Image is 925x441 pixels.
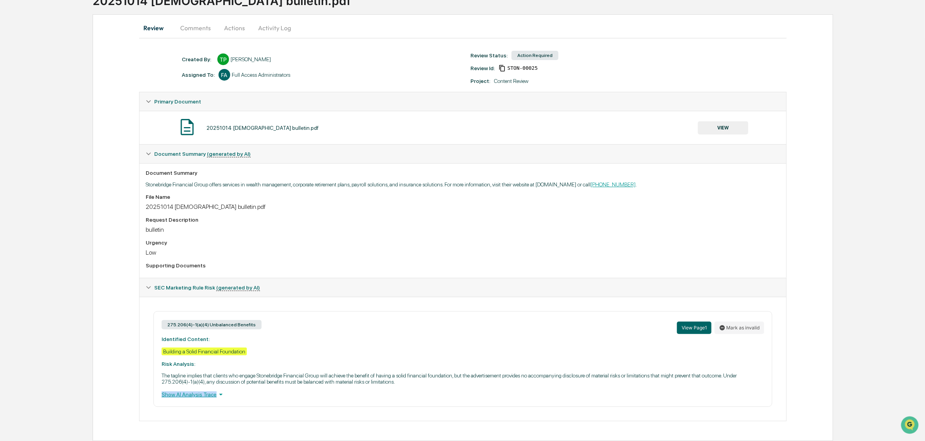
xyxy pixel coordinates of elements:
span: SEC Marketing Rule Risk [154,284,260,291]
div: Review Id: [470,65,495,71]
div: Document Summary (generated by AI) [140,163,786,278]
span: Attestations [64,98,96,105]
p: Stonebridge Financial Group offers services in wealth management, corporate retirement plans, pay... [146,181,780,188]
div: Assigned To: [182,72,215,78]
div: TP [217,53,229,65]
div: [PERSON_NAME] [231,56,271,62]
a: Powered byPylon [55,131,94,137]
div: secondary tabs example [139,19,787,37]
div: 🖐️ [8,98,14,105]
div: Document Summary [146,170,780,176]
div: Action Required [512,51,558,60]
div: Supporting Documents [146,262,780,269]
div: Building a Solid Financial Foundation [162,348,247,355]
div: Project: [470,78,490,84]
div: SEC Marketing Rule Risk (generated by AI) [140,278,786,297]
button: Comments [174,19,217,37]
div: Document Summary (generated by AI) [140,145,786,163]
span: ddbcb132-cb36-4d2a-9df9-258a83de2fd5 [507,65,537,71]
strong: Identified Content: [162,336,210,342]
div: 20251014 [DEMOGRAPHIC_DATA] bulletin.pdf [146,203,780,210]
p: The tagline implies that clients who engage Stonebridge Financial Group will achieve the benefit ... [162,372,764,385]
p: How can we help? [8,16,141,29]
div: We're available if you need us! [26,67,98,73]
button: Mark as invalid [715,322,764,334]
div: FA [219,69,230,81]
button: Actions [217,19,252,37]
button: Review [139,19,174,37]
img: Document Icon [177,117,197,137]
a: 🔎Data Lookup [5,109,52,123]
div: Created By: ‎ ‎ [182,56,214,62]
div: File Name [146,194,780,200]
span: Primary Document [154,98,201,105]
a: 🖐️Preclearance [5,95,53,109]
span: Data Lookup [16,112,49,120]
span: Document Summary [154,151,251,157]
div: Content Review [494,78,529,84]
strong: Risk Analysis: [162,361,195,367]
div: Primary Document [140,92,786,111]
div: Show AI Analysis Trace [162,390,764,399]
div: Request Description [146,217,780,223]
div: 🗄️ [56,98,62,105]
div: 275.206(4)-1(a)(4) Unbalanced Benefits [162,320,262,329]
iframe: Open customer support [900,415,921,436]
div: Urgency [146,239,780,246]
div: bulletin [146,226,780,233]
div: Low [146,249,780,256]
div: Start new chat [26,59,127,67]
button: VIEW [698,121,748,134]
div: 20251014 [DEMOGRAPHIC_DATA] bulletin.pdf [207,125,319,131]
button: Activity Log [252,19,297,37]
div: Review Status: [470,52,508,59]
u: (generated by AI) [216,284,260,291]
span: Pylon [77,131,94,137]
button: View Page1 [677,322,711,334]
a: [PHONE_NUMBER] [591,181,636,188]
u: (generated by AI) [207,151,251,157]
div: 🔎 [8,113,14,119]
a: 🗄️Attestations [53,95,99,109]
div: Full Access Administrators [232,72,290,78]
button: Start new chat [132,62,141,71]
div: Primary Document [140,111,786,144]
div: Document Summary (generated by AI) [140,297,786,421]
span: Preclearance [16,98,50,105]
img: 1746055101610-c473b297-6a78-478c-a979-82029cc54cd1 [8,59,22,73]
